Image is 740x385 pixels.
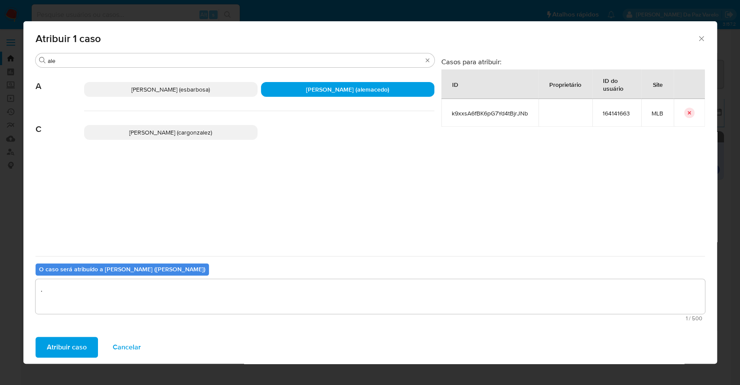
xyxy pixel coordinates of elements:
[36,111,84,135] span: C
[642,74,673,95] div: Site
[39,265,205,273] b: O caso será atribuído a [PERSON_NAME] ([PERSON_NAME])
[261,82,434,97] div: [PERSON_NAME] (alemacedo)
[84,82,258,97] div: [PERSON_NAME] (esbarbosa)
[452,109,528,117] span: k9xxsA6fBK6pG7Yd4tBjrJNb
[129,128,212,137] span: [PERSON_NAME] (cargonzalez)
[36,68,84,92] span: A
[697,34,705,42] button: Fechar a janela
[593,70,641,99] div: ID do usuário
[38,316,702,321] span: Máximo de 500 caracteres
[539,74,592,95] div: Proprietário
[47,338,87,357] span: Atribuir caso
[652,109,663,117] span: MLB
[39,57,46,64] button: Procurar
[36,33,698,44] span: Atribuir 1 caso
[36,279,705,314] textarea: .
[424,57,431,64] button: Apagar busca
[36,337,98,358] button: Atribuir caso
[306,85,389,94] span: [PERSON_NAME] (alemacedo)
[603,109,631,117] span: 164141663
[101,337,152,358] button: Cancelar
[442,74,469,95] div: ID
[441,57,705,66] h3: Casos para atribuir:
[113,338,141,357] span: Cancelar
[84,125,258,140] div: [PERSON_NAME] (cargonzalez)
[23,21,717,364] div: assign-modal
[48,57,422,65] input: Analista de pesquisa
[131,85,210,94] span: [PERSON_NAME] (esbarbosa)
[684,108,694,118] button: icon-button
